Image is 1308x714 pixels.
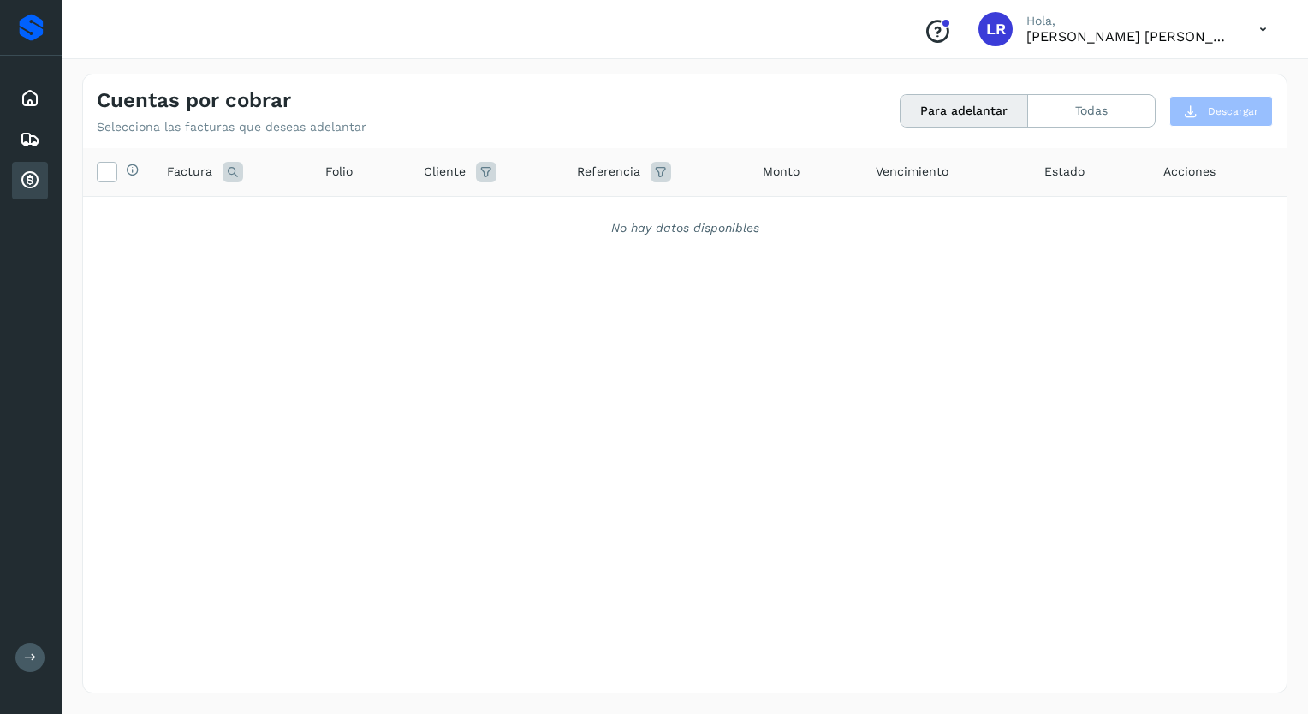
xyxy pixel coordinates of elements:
span: Monto [763,163,800,181]
p: LAURA RIVERA VELAZQUEZ [1026,28,1232,45]
span: Descargar [1208,104,1258,119]
div: Inicio [12,80,48,117]
p: Selecciona las facturas que deseas adelantar [97,120,366,134]
div: No hay datos disponibles [105,219,1264,237]
span: Factura [167,163,212,181]
button: Descargar [1169,96,1273,127]
button: Para adelantar [901,95,1028,127]
span: Referencia [577,163,640,181]
p: Hola, [1026,14,1232,28]
div: Cuentas por cobrar [12,162,48,199]
span: Cliente [424,163,466,181]
span: Folio [325,163,353,181]
span: Acciones [1163,163,1216,181]
h4: Cuentas por cobrar [97,88,291,113]
span: Vencimiento [876,163,948,181]
span: Estado [1044,163,1085,181]
button: Todas [1028,95,1155,127]
div: Embarques [12,121,48,158]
